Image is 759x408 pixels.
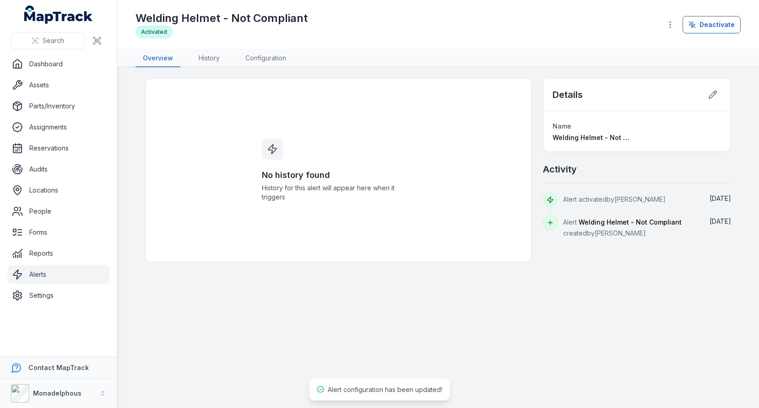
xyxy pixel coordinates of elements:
[7,118,109,136] a: Assignments
[43,36,64,45] span: Search
[262,183,416,202] span: History for this alert will appear here when it triggers
[7,55,109,73] a: Dashboard
[7,160,109,178] a: Audits
[543,163,577,176] h2: Activity
[7,244,109,263] a: Reports
[7,265,109,284] a: Alerts
[136,26,173,38] div: Activated
[710,217,731,225] time: 25/09/2025, 12:31:32 pm
[7,139,109,157] a: Reservations
[563,218,682,237] span: Alert created by [PERSON_NAME]
[710,194,731,202] time: 25/09/2025, 12:32:42 pm
[579,218,682,226] span: Welding Helmet - Not Compliant
[710,194,731,202] span: [DATE]
[553,134,656,141] span: Welding Helmet - Not Compliant
[33,389,81,397] strong: Monadelphous
[7,181,109,199] a: Locations
[683,16,741,33] button: Deactivate
[553,122,571,130] span: Name
[11,32,85,49] button: Search
[7,286,109,305] a: Settings
[7,97,109,115] a: Parts/Inventory
[553,88,583,101] h2: Details
[238,50,293,67] a: Configuration
[28,364,89,371] strong: Contact MapTrack
[136,11,308,26] h1: Welding Helmet - Not Compliant
[24,5,93,24] a: MapTrack
[7,76,109,94] a: Assets
[7,223,109,242] a: Forms
[710,217,731,225] span: [DATE]
[262,169,416,182] h3: No history found
[563,195,666,203] span: Alert activated by [PERSON_NAME]
[7,202,109,220] a: People
[136,50,180,67] a: Overview
[328,386,442,393] span: Alert configuration has been updated!
[191,50,227,67] a: History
